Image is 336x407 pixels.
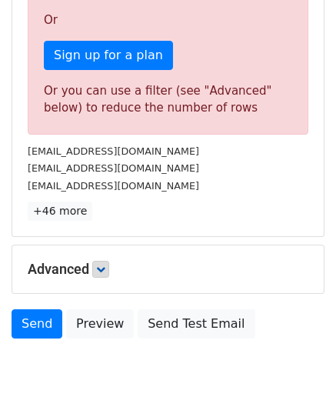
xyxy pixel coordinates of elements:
[138,309,254,339] a: Send Test Email
[66,309,134,339] a: Preview
[44,41,173,70] a: Sign up for a plan
[28,261,308,278] h5: Advanced
[44,82,292,117] div: Or you can use a filter (see "Advanced" below) to reduce the number of rows
[12,309,62,339] a: Send
[44,12,292,28] p: Or
[28,202,92,221] a: +46 more
[259,333,336,407] iframe: Chat Widget
[28,162,199,174] small: [EMAIL_ADDRESS][DOMAIN_NAME]
[28,180,199,192] small: [EMAIL_ADDRESS][DOMAIN_NAME]
[28,145,199,157] small: [EMAIL_ADDRESS][DOMAIN_NAME]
